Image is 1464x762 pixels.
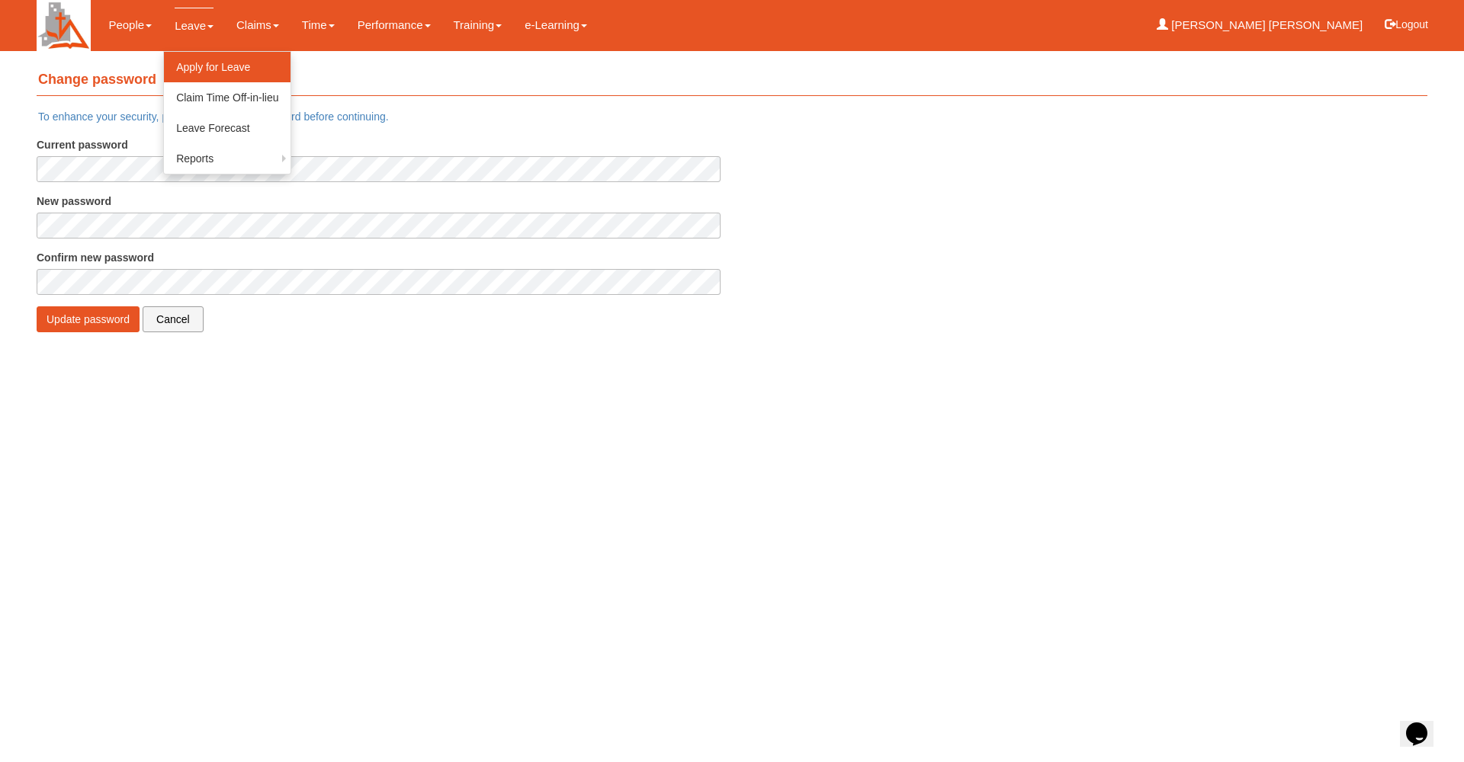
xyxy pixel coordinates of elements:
a: People [108,8,152,43]
a: Training [454,8,502,43]
div: To enhance your security, please enter a new password before continuing. [37,107,1427,126]
a: Performance [358,8,431,43]
a: Apply for Leave [164,52,291,82]
a: Cancel [143,306,204,332]
a: Leave [175,8,213,43]
a: Time [302,8,335,43]
label: Current password [37,137,128,152]
label: Confirm new password [37,250,154,265]
a: e-Learning [525,8,587,43]
button: Update password [37,306,140,332]
a: Reports [164,143,291,174]
a: Leave Forecast [164,113,291,143]
a: Claim Time Off-in-lieu [164,82,291,113]
label: New password [37,194,111,209]
a: [PERSON_NAME] [PERSON_NAME] [1157,8,1363,43]
h4: Change password [37,65,1427,96]
iframe: chat widget [1400,701,1449,747]
button: Logout [1374,6,1439,43]
a: Claims [236,8,279,43]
